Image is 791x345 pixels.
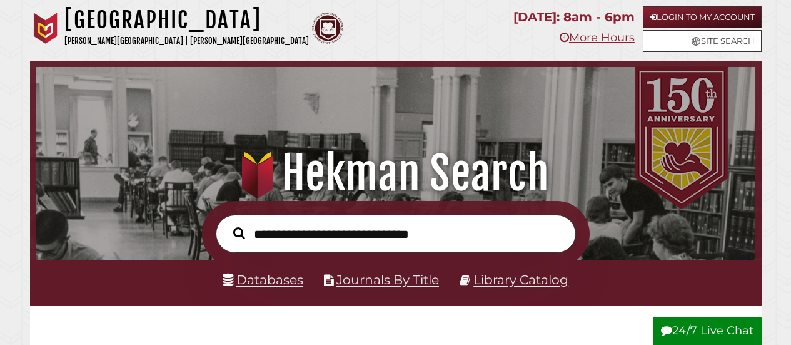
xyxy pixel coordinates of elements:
h1: [GEOGRAPHIC_DATA] [64,6,309,34]
button: Search [227,224,251,242]
p: [DATE]: 8am - 6pm [513,6,635,28]
h1: Hekman Search [48,146,743,201]
a: Site Search [643,30,762,52]
a: More Hours [560,31,635,44]
img: Calvin University [30,13,61,44]
a: Databases [223,272,303,287]
a: Login to My Account [643,6,762,28]
a: Journals By Title [336,272,439,287]
p: [PERSON_NAME][GEOGRAPHIC_DATA] | [PERSON_NAME][GEOGRAPHIC_DATA] [64,34,309,48]
a: Library Catalog [473,272,568,287]
i: Search [233,227,245,239]
img: Calvin Theological Seminary [312,13,343,44]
